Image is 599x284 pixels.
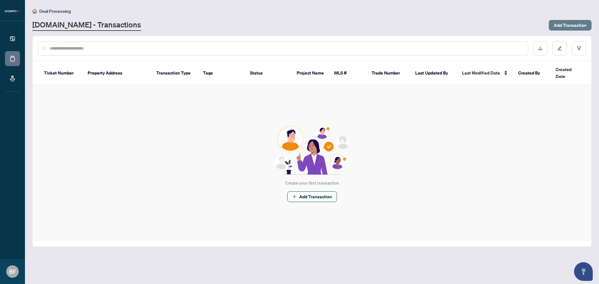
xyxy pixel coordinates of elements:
[39,61,83,85] th: Ticket Number
[272,125,352,175] img: Null State Icon
[367,61,410,85] th: Trade Number
[554,20,587,30] span: Add Transaction
[549,20,592,31] button: Add Transaction
[39,8,71,14] span: Deal Processing
[292,61,329,85] th: Project Name
[551,61,594,85] th: Created Date
[5,9,20,13] img: logo
[533,41,548,55] button: download
[151,61,198,85] th: Transaction Type
[577,46,581,51] span: filter
[83,61,151,85] th: Property Address
[32,9,37,13] span: home
[558,46,562,51] span: edit
[462,70,500,76] span: Last Modified Date
[245,61,292,85] th: Status
[553,41,567,55] button: edit
[285,180,339,186] div: Create your first transaction
[299,192,332,202] span: Add Transaction
[556,66,582,80] span: Created Date
[572,41,586,55] button: filter
[287,191,337,202] button: Add Transaction
[9,267,16,276] span: BF
[457,61,513,85] th: Last Modified Date
[513,61,551,85] th: Created By
[574,262,593,281] button: Open asap
[329,61,367,85] th: MLS #
[198,61,245,85] th: Tags
[538,46,543,51] span: download
[410,61,457,85] th: Last Updated By
[292,195,297,199] span: plus
[32,20,141,31] a: [DOMAIN_NAME] - Transactions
